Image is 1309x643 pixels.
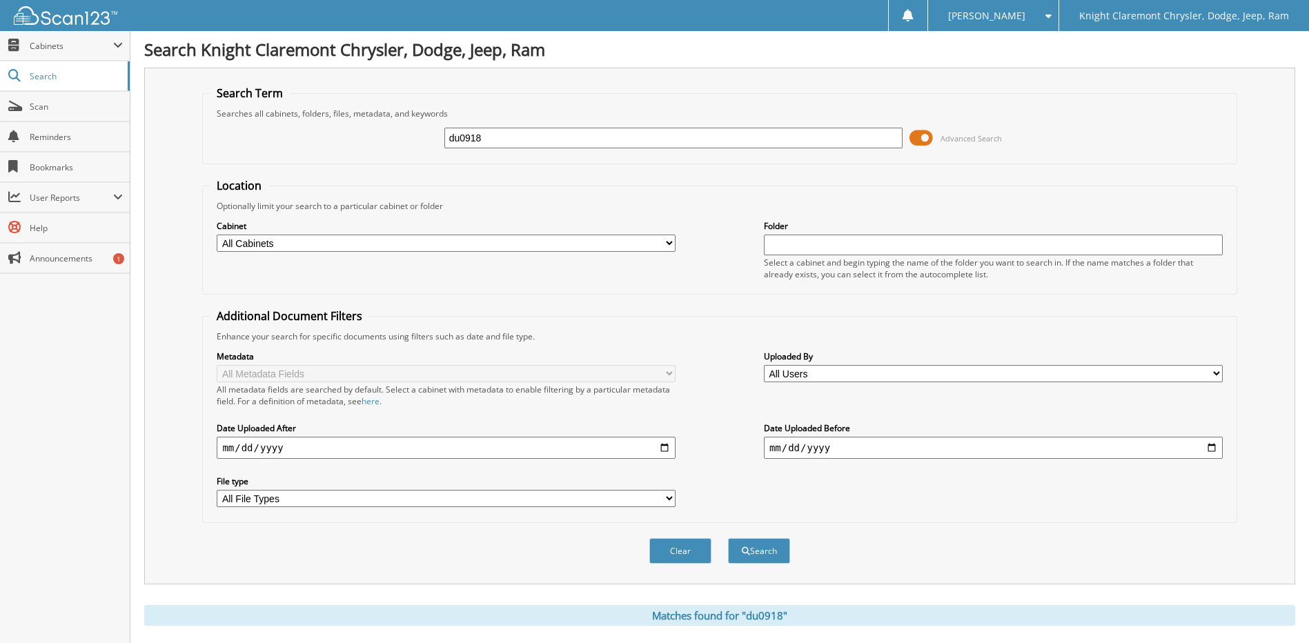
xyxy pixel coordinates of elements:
span: Announcements [30,253,123,264]
div: Optionally limit your search to a particular cabinet or folder [210,200,1229,212]
label: Folder [764,220,1223,232]
h1: Search Knight Claremont Chrysler, Dodge, Jeep, Ram [144,38,1295,61]
span: Cabinets [30,40,113,52]
label: Date Uploaded After [217,422,676,434]
legend: Location [210,178,268,193]
span: Knight Claremont Chrysler, Dodge, Jeep, Ram [1079,12,1289,20]
input: end [764,437,1223,459]
img: scan123-logo-white.svg [14,6,117,25]
button: Clear [649,538,711,564]
div: Select a cabinet and begin typing the name of the folder you want to search in. If the name match... [764,257,1223,280]
label: Metadata [217,350,676,362]
span: Scan [30,101,123,112]
span: Help [30,222,123,234]
button: Search [728,538,790,564]
input: start [217,437,676,459]
span: Reminders [30,131,123,143]
label: Date Uploaded Before [764,422,1223,434]
label: Uploaded By [764,350,1223,362]
legend: Additional Document Filters [210,308,369,324]
legend: Search Term [210,86,290,101]
span: Bookmarks [30,161,123,173]
div: Matches found for "du0918" [144,605,1295,626]
div: All metadata fields are searched by default. Select a cabinet with metadata to enable filtering b... [217,384,676,407]
a: here [362,395,380,407]
span: Search [30,70,121,82]
span: Advanced Search [941,133,1002,144]
div: Enhance your search for specific documents using filters such as date and file type. [210,330,1229,342]
div: Searches all cabinets, folders, files, metadata, and keywords [210,108,1229,119]
label: File type [217,475,676,487]
span: User Reports [30,192,113,204]
span: [PERSON_NAME] [948,12,1025,20]
label: Cabinet [217,220,676,232]
div: 1 [113,253,124,264]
